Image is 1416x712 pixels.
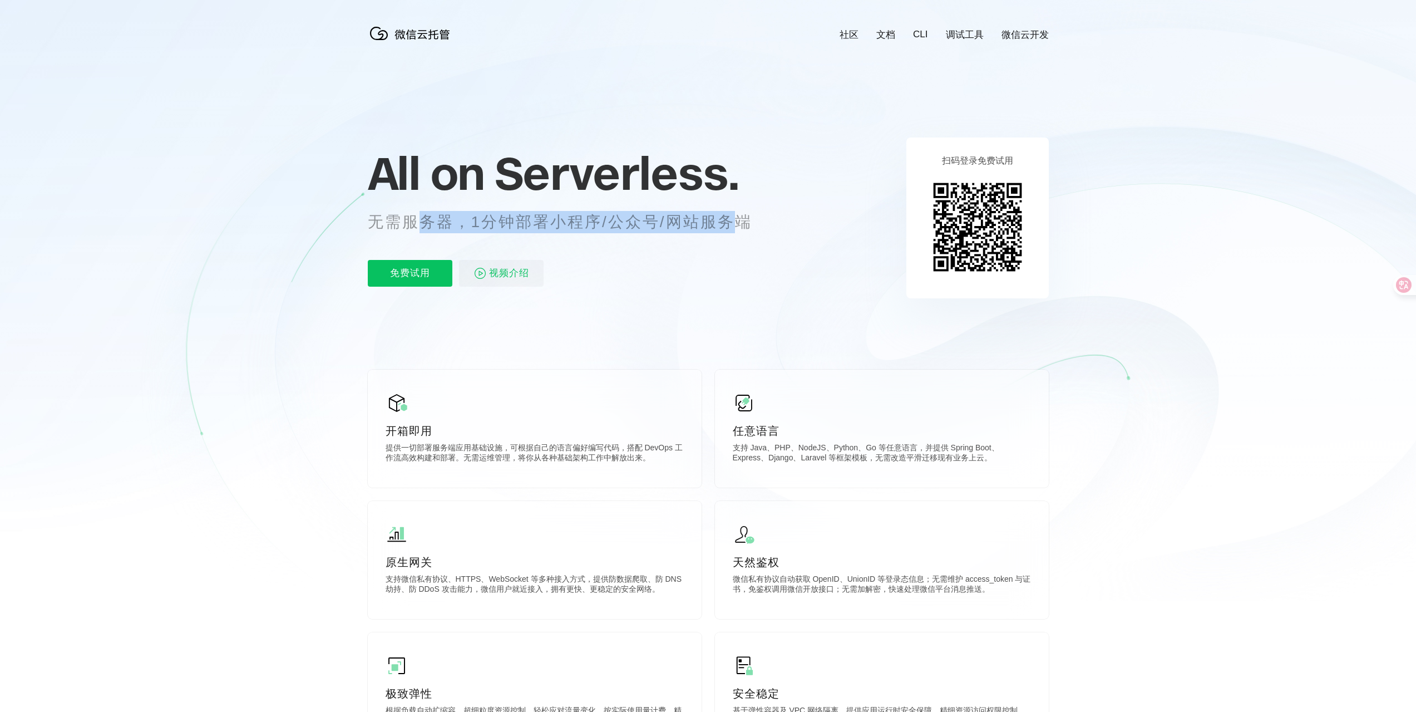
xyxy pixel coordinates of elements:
[386,423,684,439] p: 开箱即用
[876,28,895,41] a: 文档
[946,28,984,41] a: 调试工具
[942,155,1013,167] p: 扫码登录免费试用
[386,686,684,701] p: 极致弹性
[733,443,1031,465] p: 支持 Java、PHP、NodeJS、Python、Go 等任意语言，并提供 Spring Boot、Express、Django、Laravel 等框架模板，无需改造平滑迁移现有业务上云。
[368,260,452,287] p: 免费试用
[840,28,859,41] a: 社区
[386,574,684,597] p: 支持微信私有协议、HTTPS、WebSocket 等多种接入方式，提供防数据爬取、防 DNS 劫持、防 DDoS 攻击能力，微信用户就近接入，拥有更快、更稳定的安全网络。
[733,686,1031,701] p: 安全稳定
[913,29,927,40] a: CLI
[386,554,684,570] p: 原生网关
[733,554,1031,570] p: 天然鉴权
[368,37,457,46] a: 微信云托管
[368,22,457,45] img: 微信云托管
[368,211,773,233] p: 无需服务器，1分钟部署小程序/公众号/网站服务端
[733,423,1031,439] p: 任意语言
[1001,28,1049,41] a: 微信云开发
[473,267,487,280] img: video_play.svg
[733,574,1031,597] p: 微信私有协议自动获取 OpenID、UnionID 等登录态信息；无需维护 access_token 与证书，免鉴权调用微信开放接口；无需加解密，快速处理微信平台消息推送。
[495,145,739,201] span: Serverless.
[386,443,684,465] p: 提供一切部署服务端应用基础设施，可根据自己的语言偏好编写代码，搭配 DevOps 工作流高效构建和部署。无需运维管理，将你从各种基础架构工作中解放出来。
[489,260,529,287] span: 视频介绍
[368,145,484,201] span: All on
